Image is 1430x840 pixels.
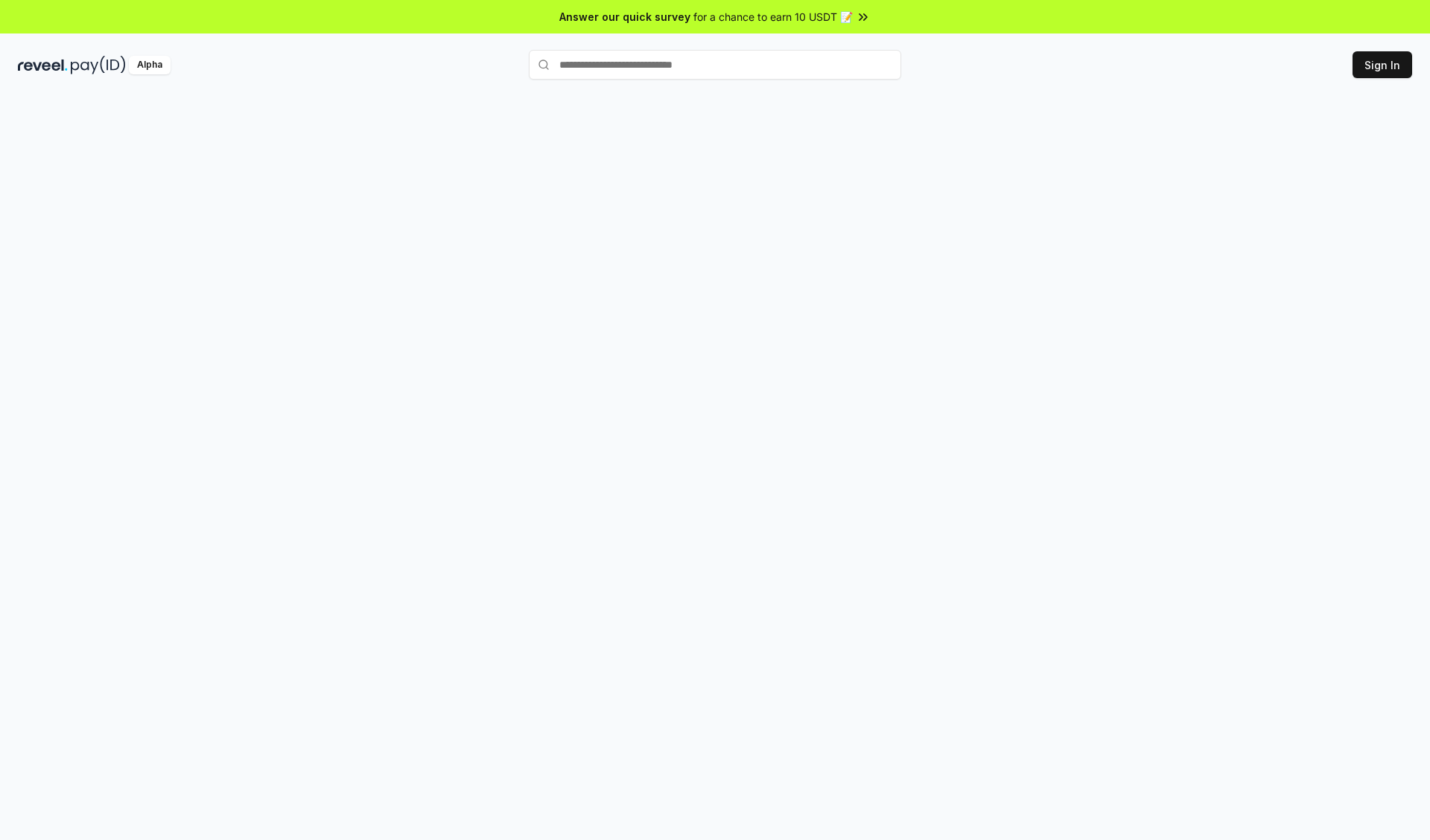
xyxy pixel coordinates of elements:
button: Sign In [1353,51,1412,78]
span: for a chance to earn 10 USDT 📝 [693,9,853,25]
div: Alpha [129,56,171,74]
span: Answer our quick survey [559,9,690,25]
img: pay_id [71,56,126,74]
img: reveel_dark [18,56,68,74]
